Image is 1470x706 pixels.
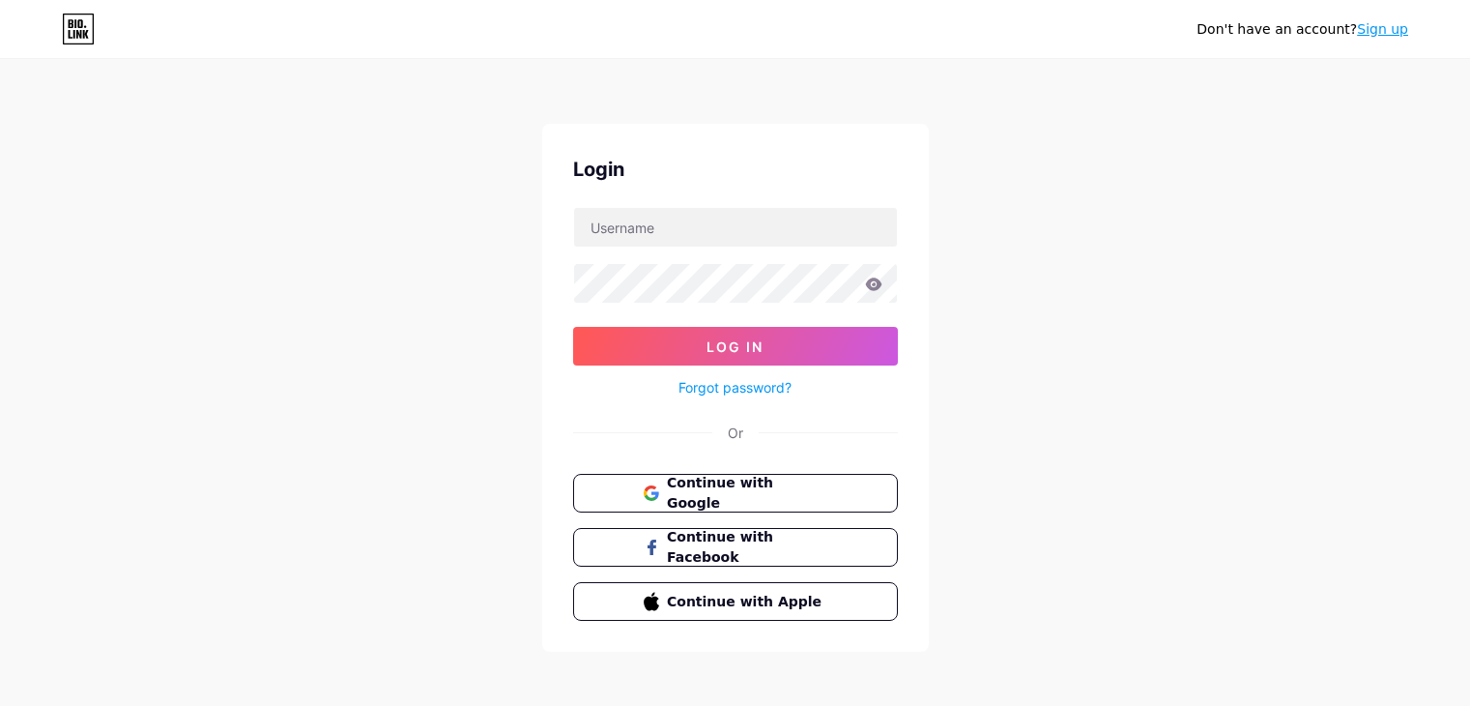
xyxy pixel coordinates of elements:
[667,527,826,568] span: Continue with Facebook
[728,423,743,443] div: Or
[573,582,898,621] button: Continue with Apple
[573,528,898,567] button: Continue with Facebook
[573,474,898,513] button: Continue with Google
[1357,21,1408,37] a: Sign up
[573,155,898,184] div: Login
[667,473,826,514] span: Continue with Google
[574,208,897,247] input: Username
[678,377,792,397] a: Forgot password?
[667,592,826,612] span: Continue with Apple
[706,338,764,355] span: Log In
[573,327,898,366] button: Log In
[1196,19,1408,40] div: Don't have an account?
